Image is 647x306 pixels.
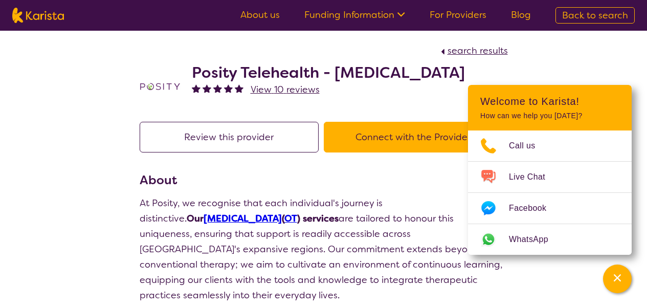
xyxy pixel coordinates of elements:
[304,9,405,21] a: Funding Information
[12,8,64,23] img: Karista logo
[324,131,508,143] a: Connect with the Provider
[213,84,222,93] img: fullstar
[324,122,503,152] button: Connect with the Provider
[203,84,211,93] img: fullstar
[140,131,324,143] a: Review this provider
[140,122,319,152] button: Review this provider
[140,195,508,303] p: At Posity, we recognise that each individual's journey is distinctive. are tailored to honour thi...
[603,265,632,293] button: Channel Menu
[240,9,280,21] a: About us
[509,201,559,216] span: Facebook
[224,84,233,93] img: fullstar
[187,212,339,225] strong: Our ( ) services
[140,66,181,107] img: t1bslo80pcylnzwjhndq.png
[468,224,632,255] a: Web link opens in a new tab.
[430,9,486,21] a: For Providers
[448,45,508,57] span: search results
[251,83,320,96] span: View 10 reviews
[204,212,282,225] a: [MEDICAL_DATA]
[480,112,619,120] p: How can we help you [DATE]?
[438,45,508,57] a: search results
[511,9,531,21] a: Blog
[251,82,320,97] a: View 10 reviews
[192,63,465,82] h2: Posity Telehealth - [MEDICAL_DATA]
[480,95,619,107] h2: Welcome to Karista!
[235,84,243,93] img: fullstar
[468,130,632,255] ul: Choose channel
[562,9,628,21] span: Back to search
[140,171,508,189] h3: About
[192,84,200,93] img: fullstar
[555,7,635,24] a: Back to search
[468,85,632,255] div: Channel Menu
[284,212,297,225] a: OT
[509,138,548,154] span: Call us
[509,232,561,247] span: WhatsApp
[509,169,557,185] span: Live Chat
